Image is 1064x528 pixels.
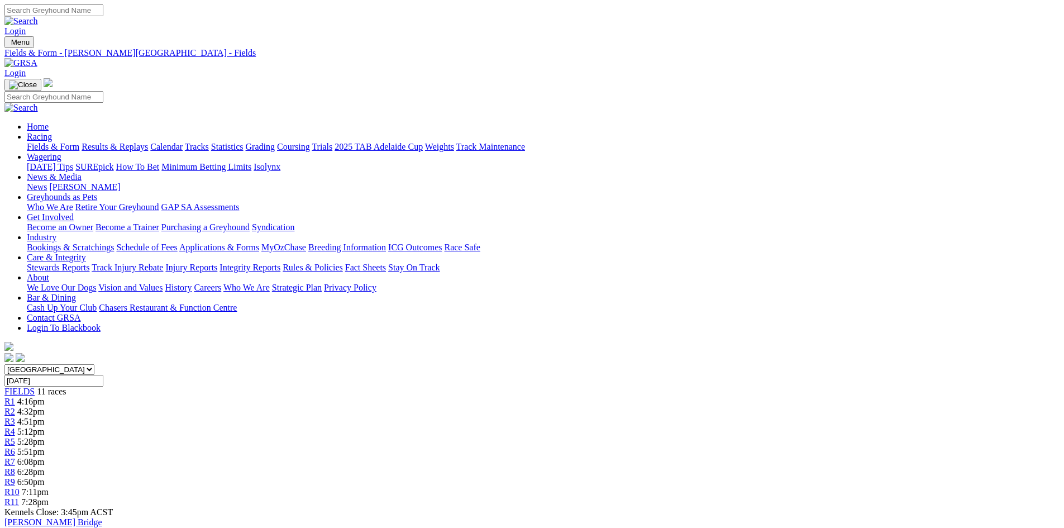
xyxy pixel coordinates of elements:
span: 11 races [37,387,66,396]
a: Racing [27,132,52,141]
a: How To Bet [116,162,160,172]
img: logo-grsa-white.png [44,78,53,87]
a: Become an Owner [27,222,93,232]
a: Injury Reports [165,263,217,272]
img: facebook.svg [4,353,13,362]
span: 7:28pm [21,497,49,507]
span: 4:32pm [17,407,45,416]
a: Schedule of Fees [116,242,177,252]
span: 6:08pm [17,457,45,467]
a: Results & Replays [82,142,148,151]
a: [PERSON_NAME] Bridge [4,517,102,527]
a: R2 [4,407,15,416]
a: Breeding Information [308,242,386,252]
a: Careers [194,283,221,292]
a: [DATE] Tips [27,162,73,172]
span: 4:51pm [17,417,45,426]
button: Toggle navigation [4,36,34,48]
span: 5:51pm [17,447,45,456]
a: R8 [4,467,15,477]
a: GAP SA Assessments [161,202,240,212]
a: [PERSON_NAME] [49,182,120,192]
a: Home [27,122,49,131]
a: R9 [4,477,15,487]
button: Toggle navigation [4,79,41,91]
a: R10 [4,487,20,497]
a: Vision and Values [98,283,163,292]
a: Statistics [211,142,244,151]
a: Contact GRSA [27,313,80,322]
a: News & Media [27,172,82,182]
a: Grading [246,142,275,151]
a: Wagering [27,152,61,161]
a: MyOzChase [261,242,306,252]
a: R11 [4,497,19,507]
a: Track Injury Rebate [92,263,163,272]
a: 2025 TAB Adelaide Cup [335,142,423,151]
div: Get Involved [27,222,1060,232]
a: We Love Our Dogs [27,283,96,292]
a: Coursing [277,142,310,151]
a: Stay On Track [388,263,440,272]
a: R1 [4,397,15,406]
img: GRSA [4,58,37,68]
a: Cash Up Your Club [27,303,97,312]
a: ICG Outcomes [388,242,442,252]
a: Login To Blackbook [27,323,101,332]
span: 6:50pm [17,477,45,487]
a: SUREpick [75,162,113,172]
a: Race Safe [444,242,480,252]
a: Privacy Policy [324,283,376,292]
a: News [27,182,47,192]
span: 4:16pm [17,397,45,406]
a: Login [4,26,26,36]
span: Kennels Close: 3:45pm ACST [4,507,113,517]
div: Industry [27,242,1060,253]
a: Bar & Dining [27,293,76,302]
a: Track Maintenance [456,142,525,151]
a: Applications & Forms [179,242,259,252]
a: Weights [425,142,454,151]
a: Bookings & Scratchings [27,242,114,252]
div: Racing [27,142,1060,152]
div: Bar & Dining [27,303,1060,313]
a: R3 [4,417,15,426]
a: Chasers Restaurant & Function Centre [99,303,237,312]
a: Care & Integrity [27,253,86,262]
span: Menu [11,38,30,46]
div: About [27,283,1060,293]
div: Greyhounds as Pets [27,202,1060,212]
span: 5:12pm [17,427,45,436]
a: Fields & Form [27,142,79,151]
a: Greyhounds as Pets [27,192,97,202]
div: Wagering [27,162,1060,172]
a: Rules & Policies [283,263,343,272]
span: 7:11pm [22,487,49,497]
input: Search [4,91,103,103]
div: Care & Integrity [27,263,1060,273]
a: Retire Your Greyhound [75,202,159,212]
a: Industry [27,232,56,242]
span: 5:28pm [17,437,45,446]
a: R4 [4,427,15,436]
a: History [165,283,192,292]
a: Fields & Form - [PERSON_NAME][GEOGRAPHIC_DATA] - Fields [4,48,1060,58]
a: Tracks [185,142,209,151]
a: R7 [4,457,15,467]
a: Get Involved [27,212,74,222]
a: Integrity Reports [220,263,280,272]
a: Fact Sheets [345,263,386,272]
a: R6 [4,447,15,456]
a: Who We Are [223,283,270,292]
span: R5 [4,437,15,446]
span: 6:28pm [17,467,45,477]
a: About [27,273,49,282]
a: Stewards Reports [27,263,89,272]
